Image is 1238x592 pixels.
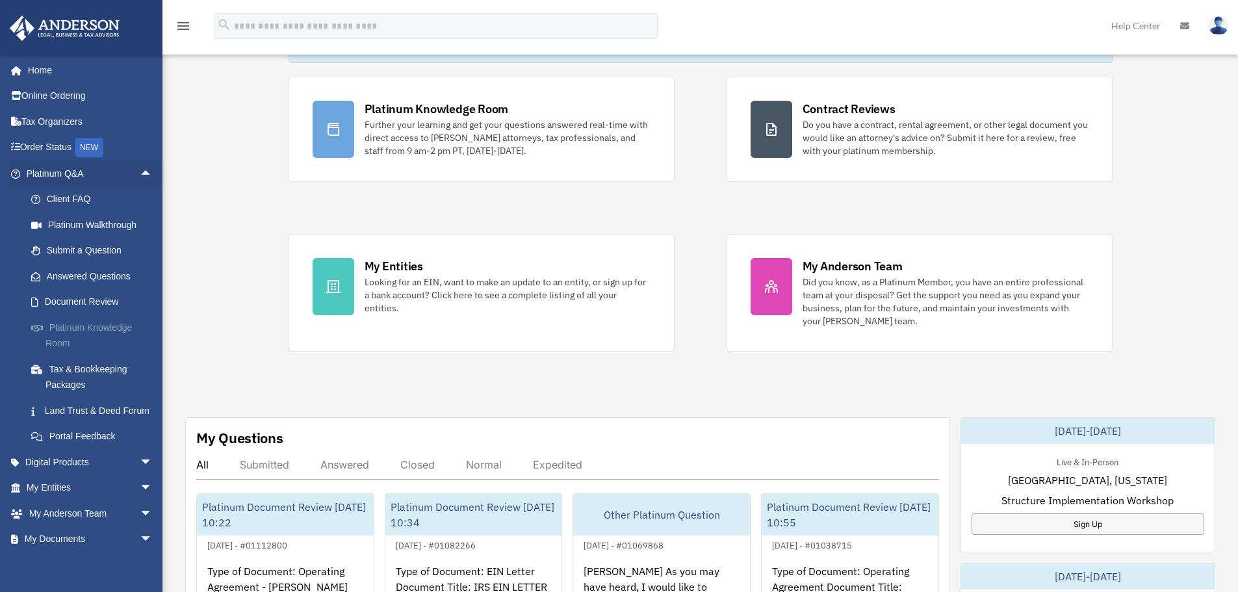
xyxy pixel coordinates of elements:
a: Contract Reviews Do you have a contract, rental agreement, or other legal document you would like... [727,77,1113,182]
span: arrow_drop_down [140,449,166,476]
a: My Entitiesarrow_drop_down [9,475,172,501]
a: Platinum Q&Aarrow_drop_up [9,161,172,187]
div: Platinum Document Review [DATE] 10:55 [762,494,938,535]
a: Document Review [18,289,172,315]
img: User Pic [1209,16,1228,35]
a: Platinum Knowledge Room [18,315,172,356]
span: arrow_drop_down [140,500,166,527]
div: Submitted [240,458,289,471]
span: Structure Implementation Workshop [1001,493,1174,508]
a: Platinum Knowledge Room Further your learning and get your questions answered real-time with dire... [289,77,675,182]
div: My Questions [196,428,283,448]
div: Closed [400,458,435,471]
div: Do you have a contract, rental agreement, or other legal document you would like an attorney's ad... [803,118,1089,157]
a: Answered Questions [18,263,172,289]
div: [DATE]-[DATE] [961,418,1215,444]
a: Client FAQ [18,187,172,212]
a: Order StatusNEW [9,135,172,161]
div: Contract Reviews [803,101,896,117]
a: Tax Organizers [9,109,172,135]
div: [DATE] - #01069868 [573,537,674,551]
div: Live & In-Person [1046,454,1129,468]
div: My Entities [365,258,423,274]
i: menu [175,18,191,34]
a: Submit a Question [18,238,172,264]
a: Sign Up [972,513,1204,535]
a: My Anderson Team Did you know, as a Platinum Member, you have an entire professional team at your... [727,234,1113,352]
a: Home [9,57,166,83]
div: Platinum Document Review [DATE] 10:34 [385,494,562,535]
a: My Documentsarrow_drop_down [9,526,172,552]
div: Answered [320,458,369,471]
a: Portal Feedback [18,424,172,450]
a: Land Trust & Deed Forum [18,398,172,424]
span: arrow_drop_down [140,475,166,502]
div: All [196,458,209,471]
div: Looking for an EIN, want to make an update to an entity, or sign up for a bank account? Click her... [365,276,651,315]
div: [DATE]-[DATE] [961,563,1215,589]
div: Other Platinum Question [573,494,750,535]
a: Digital Productsarrow_drop_down [9,449,172,475]
div: [DATE] - #01038715 [762,537,862,551]
div: Further your learning and get your questions answered real-time with direct access to [PERSON_NAM... [365,118,651,157]
span: arrow_drop_down [140,526,166,553]
div: Expedited [533,458,582,471]
span: [GEOGRAPHIC_DATA], [US_STATE] [1008,472,1167,488]
div: [DATE] - #01112800 [197,537,298,551]
img: Anderson Advisors Platinum Portal [6,16,123,41]
a: Platinum Walkthrough [18,212,172,238]
div: [DATE] - #01082266 [385,537,486,551]
div: My Anderson Team [803,258,903,274]
span: arrow_drop_up [140,161,166,187]
div: Did you know, as a Platinum Member, you have an entire professional team at your disposal? Get th... [803,276,1089,328]
a: menu [175,23,191,34]
div: Normal [466,458,502,471]
i: search [217,18,231,32]
a: Tax & Bookkeeping Packages [18,356,172,398]
div: Platinum Document Review [DATE] 10:22 [197,494,374,535]
a: Online Ordering [9,83,172,109]
div: Platinum Knowledge Room [365,101,509,117]
div: NEW [75,138,103,157]
a: My Entities Looking for an EIN, want to make an update to an entity, or sign up for a bank accoun... [289,234,675,352]
a: My Anderson Teamarrow_drop_down [9,500,172,526]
